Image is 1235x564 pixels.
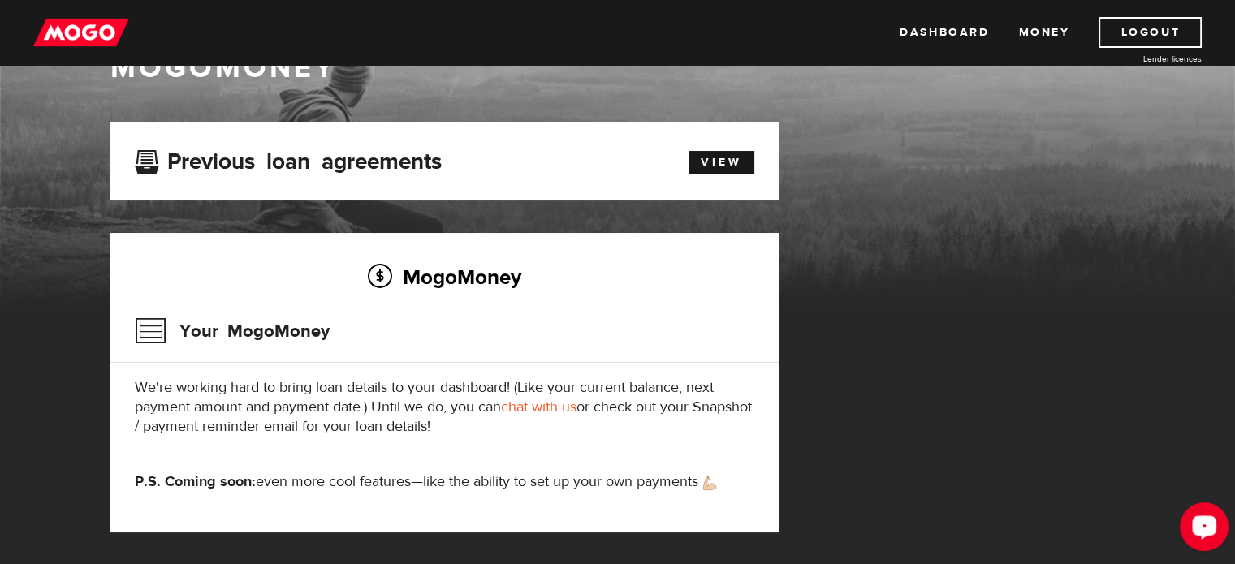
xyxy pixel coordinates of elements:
a: View [689,151,754,174]
p: We're working hard to bring loan details to your dashboard! (Like your current balance, next paym... [135,378,754,437]
p: even more cool features—like the ability to set up your own payments [135,472,754,492]
h3: Your MogoMoney [135,310,330,352]
a: chat with us [501,398,576,416]
a: Dashboard [900,17,989,48]
a: Lender licences [1080,53,1202,65]
a: Logout [1099,17,1202,48]
img: strong arm emoji [703,476,716,490]
strong: P.S. Coming soon: [135,472,256,491]
h2: MogoMoney [135,260,754,294]
iframe: LiveChat chat widget [1167,496,1235,564]
a: Money [1018,17,1069,48]
img: mogo_logo-11ee424be714fa7cbb0f0f49df9e16ec.png [33,17,129,48]
h1: MogoMoney [110,51,1125,85]
h3: Previous loan agreements [135,149,442,170]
